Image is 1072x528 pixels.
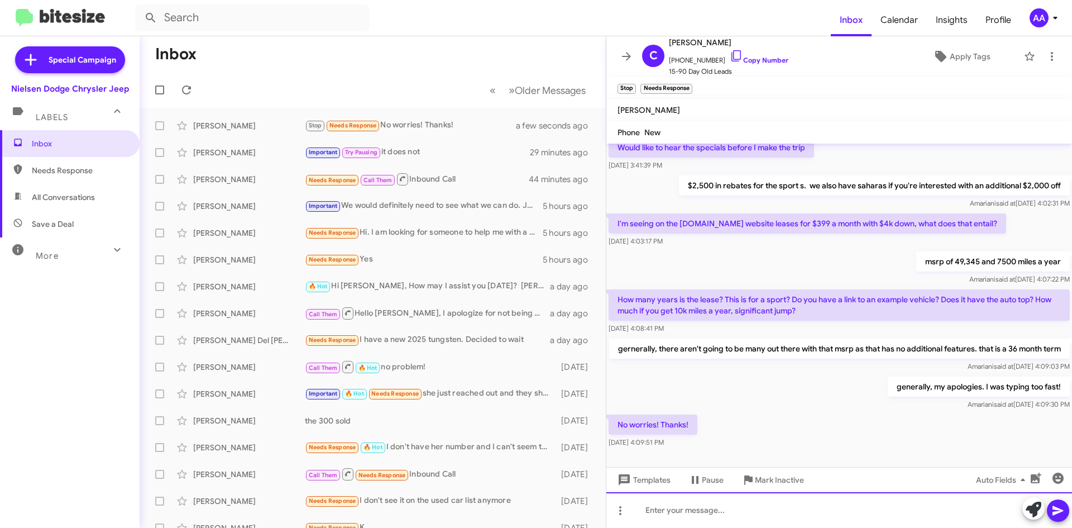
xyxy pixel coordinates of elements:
[730,56,788,64] a: Copy Number
[11,83,129,94] div: Nielsen Dodge Chrysler Jeep
[968,362,1070,370] span: Amariani [DATE] 4:09:03 PM
[371,390,419,397] span: Needs Response
[193,174,305,185] div: [PERSON_NAME]
[996,199,1016,207] span: said at
[305,467,556,481] div: Inbound Call
[135,4,370,31] input: Search
[556,361,597,373] div: [DATE]
[916,251,1070,272] p: msrp of 49,345 and 7500 miles a year
[305,441,556,454] div: I don't have her number and I can't seem to find the email for some reason. Maybe I deleted it ac...
[618,84,636,94] small: Stop
[994,362,1013,370] span: said at
[193,361,305,373] div: [PERSON_NAME]
[305,226,543,239] div: Hi. I am looking for someone to help me with a warranty since I traded in vehicle elsewhere. I wa...
[927,4,977,36] a: Insights
[193,254,305,265] div: [PERSON_NAME]
[193,201,305,212] div: [PERSON_NAME]
[1020,8,1060,27] button: AA
[309,122,322,129] span: Stop
[502,79,592,102] button: Next
[193,281,305,292] div: [PERSON_NAME]
[609,415,697,435] p: No worries! Thanks!
[490,83,496,97] span: «
[609,161,662,169] span: [DATE] 3:41:39 PM
[702,470,724,490] span: Pause
[329,122,377,129] span: Needs Response
[669,49,788,66] span: [PHONE_NUMBER]
[888,377,1070,397] p: generally, my apologies. I was typing too fast!
[609,438,664,446] span: [DATE] 4:09:51 PM
[309,497,356,505] span: Needs Response
[556,415,597,426] div: [DATE]
[193,469,305,480] div: [PERSON_NAME]
[193,120,305,131] div: [PERSON_NAME]
[950,46,990,66] span: Apply Tags
[193,227,305,239] div: [PERSON_NAME]
[309,177,356,184] span: Needs Response
[309,229,356,236] span: Needs Response
[994,400,1013,408] span: said at
[649,47,658,65] span: C
[644,127,661,137] span: New
[358,364,377,372] span: 🔥 Hot
[15,46,125,73] a: Special Campaign
[193,335,305,346] div: [PERSON_NAME] Del [PERSON_NAME]
[669,66,788,77] span: 15-90 Day Old Leads
[358,472,406,479] span: Needs Response
[305,146,530,159] div: it does not
[609,137,814,158] p: Would like to hear the specials before I make the trip
[36,112,68,122] span: Labels
[305,494,556,507] div: I don't see it on the used car list anymore
[305,415,556,426] div: the 300 sold
[872,4,927,36] span: Calendar
[1030,8,1049,27] div: AA
[977,4,1020,36] a: Profile
[309,283,328,290] span: 🔥 Hot
[309,364,338,372] span: Call Them
[363,444,382,451] span: 🔥 Hot
[609,213,1006,234] p: I'm seeing on the [DOMAIN_NAME] website leases for $399 a month with $4k down, what does that ent...
[155,45,197,63] h1: Inbox
[309,256,356,263] span: Needs Response
[609,339,1070,359] p: gernerally, there aren't going to be many out there with that msrp as that has no additional feat...
[733,470,813,490] button: Mark Inactive
[309,336,356,344] span: Needs Response
[309,472,338,479] span: Call Them
[484,79,592,102] nav: Page navigation example
[32,218,74,230] span: Save a Deal
[305,253,543,266] div: Yes
[305,360,556,374] div: no problem!
[363,177,393,184] span: Call Them
[970,199,1070,207] span: Amariani [DATE] 4:02:31 PM
[309,444,356,451] span: Needs Response
[550,281,597,292] div: a day ago
[679,470,733,490] button: Pause
[543,201,597,212] div: 5 hours ago
[530,174,597,185] div: 44 minutes ago
[49,54,116,65] span: Special Campaign
[996,275,1015,283] span: said at
[483,79,502,102] button: Previous
[509,83,515,97] span: »
[679,175,1070,196] p: $2,500 in rebates for the sport s. we also have saharas if you're interested with an additional $...
[32,165,127,176] span: Needs Response
[556,469,597,480] div: [DATE]
[309,311,338,318] span: Call Them
[618,105,680,115] span: [PERSON_NAME]
[36,251,59,261] span: More
[615,470,671,490] span: Templates
[543,254,597,265] div: 5 hours ago
[618,127,640,137] span: Phone
[556,496,597,507] div: [DATE]
[32,192,95,203] span: All Conversations
[193,147,305,158] div: [PERSON_NAME]
[193,415,305,426] div: [PERSON_NAME]
[904,46,1018,66] button: Apply Tags
[969,275,1070,283] span: Amariani [DATE] 4:07:22 PM
[305,119,530,132] div: No worries! Thanks!
[345,390,364,397] span: 🔥 Hot
[831,4,872,36] a: Inbox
